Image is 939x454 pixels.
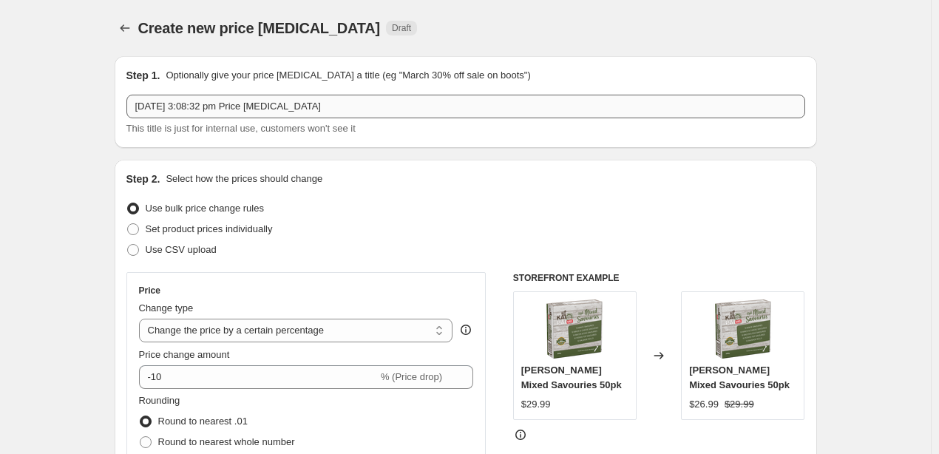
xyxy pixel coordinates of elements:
input: -15 [139,365,378,389]
button: Price change jobs [115,18,135,38]
img: KaiPaiMixedSavouries50pk_80x.png [545,299,604,359]
img: KaiPaiMixedSavouries50pk_80x.png [713,299,773,359]
span: Round to nearest whole number [158,436,295,447]
h3: Price [139,285,160,297]
span: Change type [139,302,194,314]
div: $29.99 [521,397,551,412]
span: Round to nearest .01 [158,416,248,427]
span: [PERSON_NAME] Mixed Savouries 50pk [521,365,622,390]
p: Select how the prices should change [166,172,322,186]
strike: $29.99 [725,397,754,412]
p: Optionally give your price [MEDICAL_DATA] a title (eg "March 30% off sale on boots") [166,68,530,83]
span: % (Price drop) [381,371,442,382]
h2: Step 2. [126,172,160,186]
div: $26.99 [689,397,719,412]
span: Use CSV upload [146,244,217,255]
span: Set product prices individually [146,223,273,234]
h6: STOREFRONT EXAMPLE [513,272,805,284]
span: Draft [392,22,411,34]
input: 30% off holiday sale [126,95,805,118]
span: Create new price [MEDICAL_DATA] [138,20,381,36]
h2: Step 1. [126,68,160,83]
span: Use bulk price change rules [146,203,264,214]
span: Rounding [139,395,180,406]
span: Price change amount [139,349,230,360]
span: [PERSON_NAME] Mixed Savouries 50pk [689,365,790,390]
span: This title is just for internal use, customers won't see it [126,123,356,134]
div: help [458,322,473,337]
